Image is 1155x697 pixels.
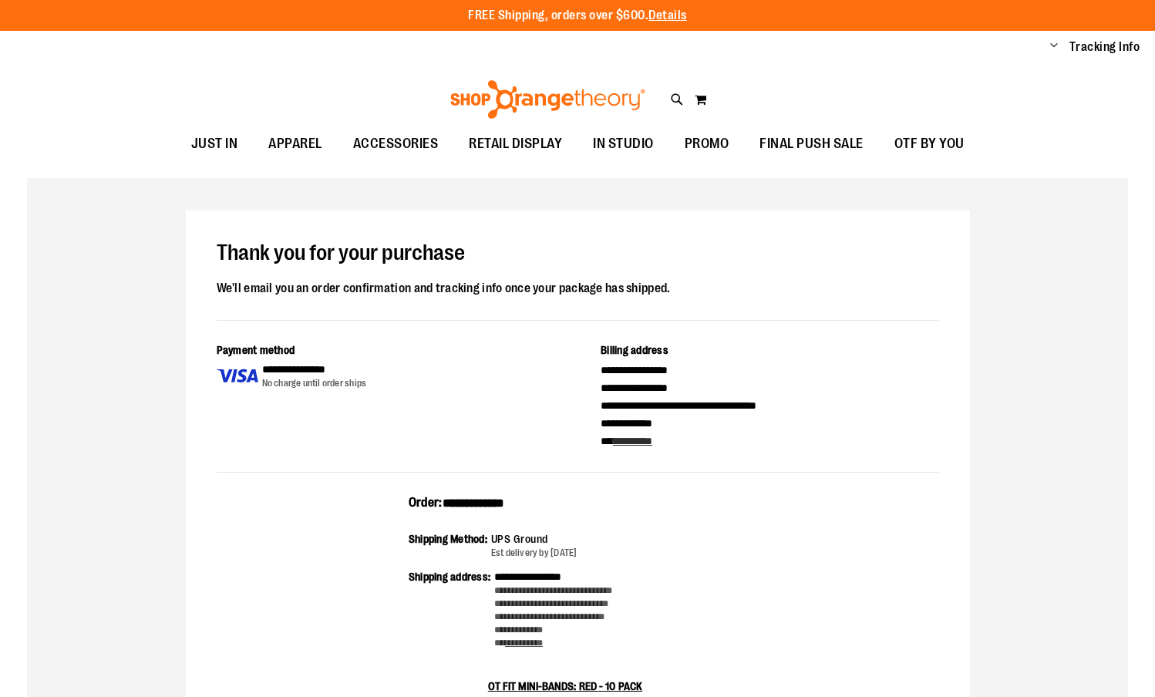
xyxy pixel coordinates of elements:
[468,7,687,25] p: FREE Shipping, orders over $600.
[217,342,555,362] div: Payment method
[191,126,238,161] span: JUST IN
[593,126,654,161] span: IN STUDIO
[601,342,939,362] div: Billing address
[409,531,491,560] div: Shipping Method:
[491,531,577,547] div: UPS Ground
[469,126,562,161] span: RETAIL DISPLAY
[453,126,577,162] a: RETAIL DISPLAY
[879,126,980,162] a: OTF BY YOU
[759,126,864,161] span: FINAL PUSH SALE
[448,80,648,119] img: Shop Orangetheory
[1069,39,1140,56] a: Tracking Info
[268,126,322,161] span: APPAREL
[409,569,494,651] div: Shipping address:
[744,126,879,162] a: FINAL PUSH SALE
[353,126,439,161] span: ACCESSORIES
[262,377,367,390] div: No charge until order ships
[176,126,254,162] a: JUST IN
[488,680,642,692] a: OT FIT MINI-BANDS: RED - 10 PACK
[409,494,747,522] div: Order:
[648,8,687,22] a: Details
[669,126,745,162] a: PROMO
[217,278,939,298] div: We'll email you an order confirmation and tracking info once your package has shipped.
[338,126,454,162] a: ACCESSORIES
[894,126,965,161] span: OTF BY YOU
[217,241,939,266] h1: Thank you for your purchase
[1050,39,1058,55] button: Account menu
[491,547,577,558] span: Est delivery by [DATE]
[685,126,729,161] span: PROMO
[253,126,338,162] a: APPAREL
[577,126,669,162] a: IN STUDIO
[217,362,258,390] img: Payment type icon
